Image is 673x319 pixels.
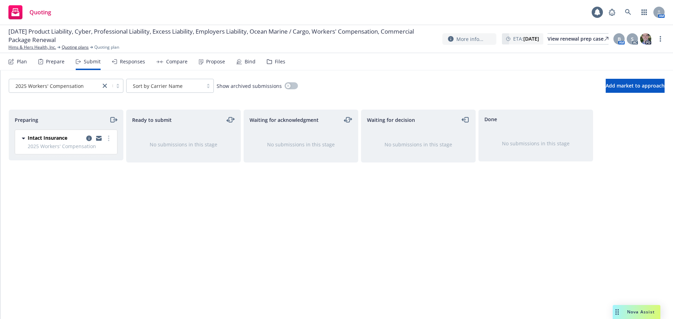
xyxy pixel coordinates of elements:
div: Responses [120,59,145,64]
a: more [104,134,113,143]
div: No submissions in this stage [138,141,229,148]
span: Nova Assist [627,309,655,315]
a: Search [621,5,635,19]
a: copy logging email [95,134,103,143]
div: Files [275,59,285,64]
span: ETA : [513,35,539,42]
a: View renewal prep case [548,33,609,44]
span: 2025 Workers' Compensation [13,82,97,90]
a: Quoting [6,2,54,22]
div: No submissions in this stage [490,140,582,147]
a: moveLeftRight [226,116,235,124]
span: Add market to approach [606,82,665,89]
a: more [656,35,665,43]
a: Quoting plans [62,44,89,50]
span: S [631,35,634,43]
a: copy logging email [85,134,93,143]
span: Preparing [15,116,38,124]
span: Quoting [29,9,51,15]
span: Intact Insurance [28,134,67,141]
div: Drag to move [613,305,621,319]
a: moveRight [109,116,117,124]
img: photo [640,33,651,44]
span: More info... [456,35,483,43]
strong: [DATE] [523,35,539,42]
span: Waiting for acknowledgment [250,116,319,124]
span: [DATE] Product Liability, Cyber, Professional Liability, Excess Liability, Employers Liability, O... [8,27,437,44]
span: Show archived submissions [217,82,282,90]
div: No submissions in this stage [373,141,464,148]
div: Prepare [46,59,64,64]
span: Done [484,116,497,123]
a: Report a Bug [605,5,619,19]
span: 2025 Workers' Compensation [15,82,84,90]
a: moveLeft [461,116,470,124]
button: Nova Assist [613,305,660,319]
div: Submit [84,59,101,64]
button: More info... [442,33,496,45]
div: Plan [17,59,27,64]
a: Switch app [637,5,651,19]
span: Waiting for decision [367,116,415,124]
span: B [618,35,621,43]
a: Hims & Hers Health, Inc. [8,44,56,50]
div: Compare [166,59,188,64]
div: View renewal prep case [548,34,609,44]
span: Quoting plan [94,44,119,50]
div: Bind [245,59,256,64]
span: Sort by Carrier Name [130,82,199,90]
span: Sort by Carrier Name [133,82,183,90]
span: 2025 Workers' Compensation [28,143,113,150]
div: No submissions in this stage [255,141,347,148]
span: Ready to submit [132,116,172,124]
a: close [101,82,109,90]
a: moveLeftRight [344,116,352,124]
button: Add market to approach [606,79,665,93]
div: Propose [206,59,225,64]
